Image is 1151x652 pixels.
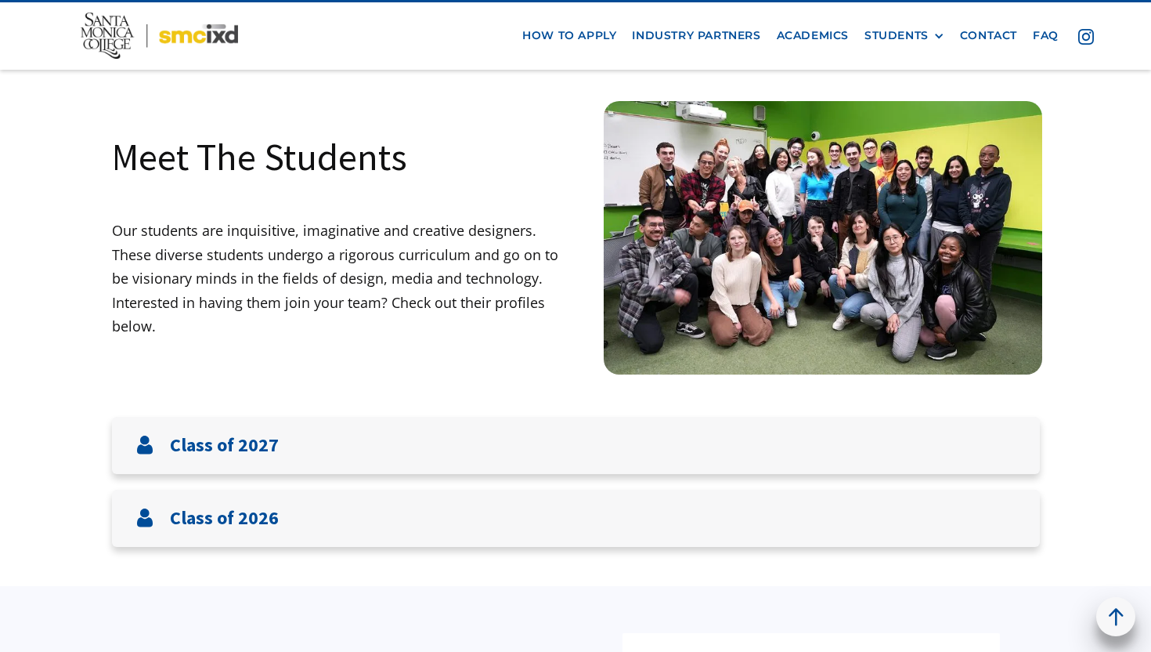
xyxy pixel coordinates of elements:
a: back to top [1096,597,1135,636]
a: Academics [769,21,857,50]
h3: Class of 2026 [170,507,279,530]
img: User icon [135,509,154,527]
h1: Meet The Students [112,132,407,181]
img: icon - instagram [1078,29,1094,45]
img: Santa Monica College IxD Students engaging with industry [604,101,1042,375]
p: Our students are inquisitive, imaginative and creative designers. These diverse students undergo ... [112,219,576,339]
div: STUDENTS [864,29,944,42]
a: faq [1025,21,1066,50]
h3: Class of 2027 [170,434,279,457]
img: Santa Monica College - SMC IxD logo [81,13,238,59]
div: STUDENTS [864,29,929,42]
img: User icon [135,436,154,455]
a: industry partners [624,21,768,50]
a: contact [952,21,1025,50]
a: how to apply [514,21,624,50]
